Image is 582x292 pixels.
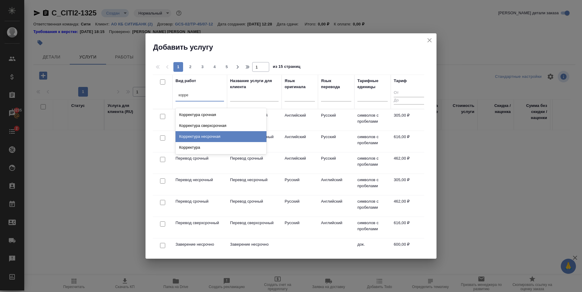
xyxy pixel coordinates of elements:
p: Перевод несрочный [230,177,279,183]
td: Русский [282,174,318,195]
p: Перевод несрочный [176,177,224,183]
input: От [394,89,424,97]
div: Тариф [394,78,407,84]
span: 5 [222,64,232,70]
p: Перевод срочный [230,155,279,161]
div: Название услуги для клиента [230,78,279,90]
td: Английский [282,131,318,152]
p: Перевод сверхсрочный [230,220,279,226]
p: Перевод срочный [230,198,279,204]
td: 600,00 ₽ [391,238,427,260]
div: Язык перевода [321,78,351,90]
span: 4 [210,64,219,70]
td: символов с пробелами [354,195,391,217]
div: Корректура сверхсрочная [176,120,266,131]
div: Корректура [176,142,266,153]
span: 3 [198,64,207,70]
p: Перевод срочный [176,198,224,204]
div: Корректура несрочная [176,131,266,142]
div: Тарифные единицы [357,78,388,90]
div: Вид работ [176,78,196,84]
td: 462,00 ₽ [391,195,427,217]
td: символов с пробелами [354,109,391,131]
td: символов с пробелами [354,131,391,152]
td: Английский [282,109,318,131]
td: 305,00 ₽ [391,174,427,195]
button: close [425,36,434,45]
td: Русский [282,195,318,217]
button: 4 [210,62,219,72]
td: 616,00 ₽ [391,217,427,238]
span: 2 [186,64,195,70]
td: символов с пробелами [354,174,391,195]
button: 3 [198,62,207,72]
td: Русский [318,152,354,174]
p: Заверение несрочно [176,241,224,247]
input: До [394,97,424,105]
button: 5 [222,62,232,72]
div: Корректура срочная [176,109,266,120]
p: Перевод срочный [176,155,224,161]
td: 616,00 ₽ [391,131,427,152]
td: 305,00 ₽ [391,109,427,131]
td: Английский [318,174,354,195]
td: Английский [318,195,354,217]
p: Заверение несрочно [230,241,279,247]
button: 2 [186,62,195,72]
td: док. [354,238,391,260]
td: символов с пробелами [354,152,391,174]
td: символов с пробелами [354,217,391,238]
td: 462,00 ₽ [391,152,427,174]
span: из 15 страниц [273,63,300,72]
div: Язык оригинала [285,78,315,90]
p: Перевод сверхсрочный [176,220,224,226]
td: Русский [318,109,354,131]
td: Русский [282,217,318,238]
td: Русский [318,131,354,152]
h2: Добавить услугу [153,42,436,52]
td: Английский [318,217,354,238]
td: Английский [282,152,318,174]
